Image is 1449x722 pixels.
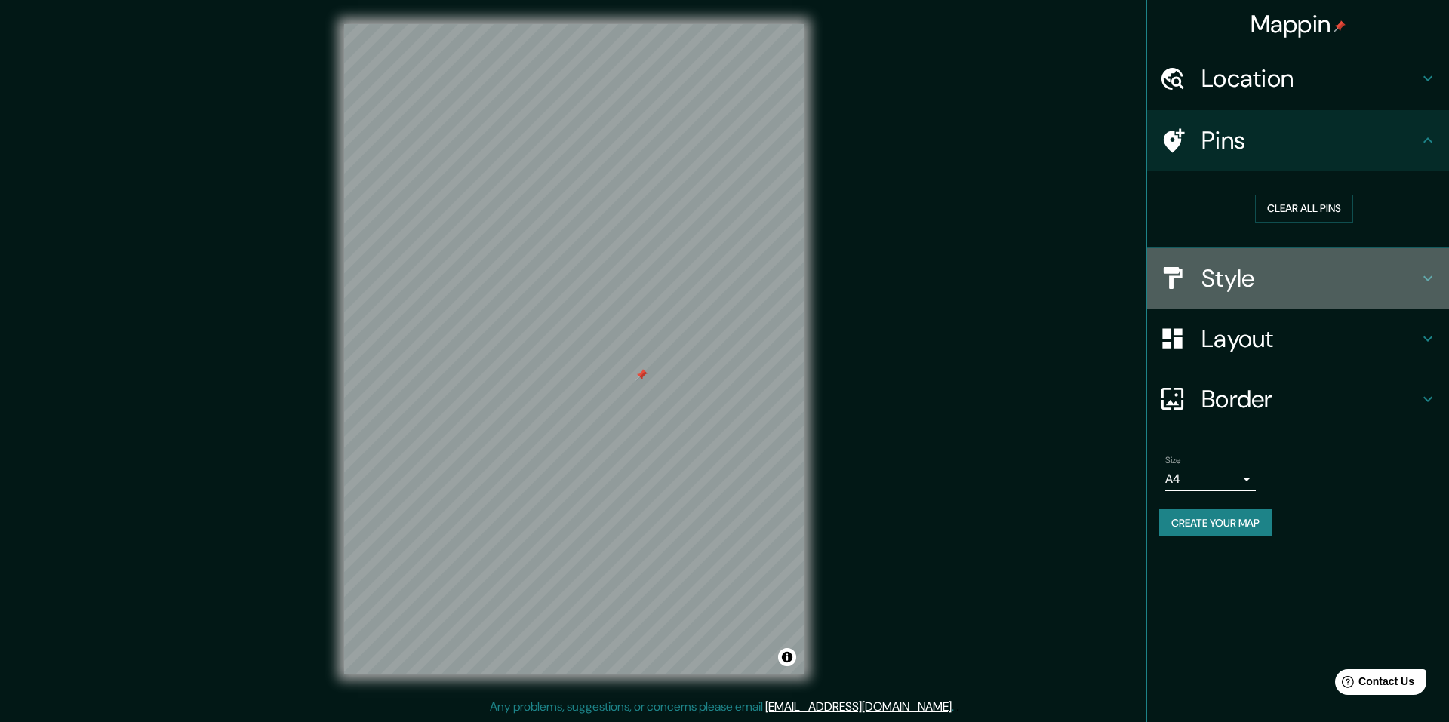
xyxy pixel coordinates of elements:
[344,24,804,674] canvas: Map
[1334,20,1346,32] img: pin-icon.png
[1147,48,1449,109] div: Location
[1201,125,1419,155] h4: Pins
[1147,309,1449,369] div: Layout
[1201,324,1419,354] h4: Layout
[1251,9,1346,39] h4: Mappin
[1147,369,1449,429] div: Border
[1201,384,1419,414] h4: Border
[1165,467,1256,491] div: A4
[1147,248,1449,309] div: Style
[954,698,956,716] div: .
[1147,110,1449,171] div: Pins
[1201,63,1419,94] h4: Location
[778,648,796,666] button: Toggle attribution
[1159,509,1272,537] button: Create your map
[1315,663,1432,705] iframe: Help widget launcher
[1255,195,1353,223] button: Clear all pins
[765,699,952,714] a: [EMAIL_ADDRESS][DOMAIN_NAME]
[1201,263,1419,293] h4: Style
[956,698,959,716] div: .
[1165,453,1181,466] label: Size
[490,698,954,716] p: Any problems, suggestions, or concerns please email .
